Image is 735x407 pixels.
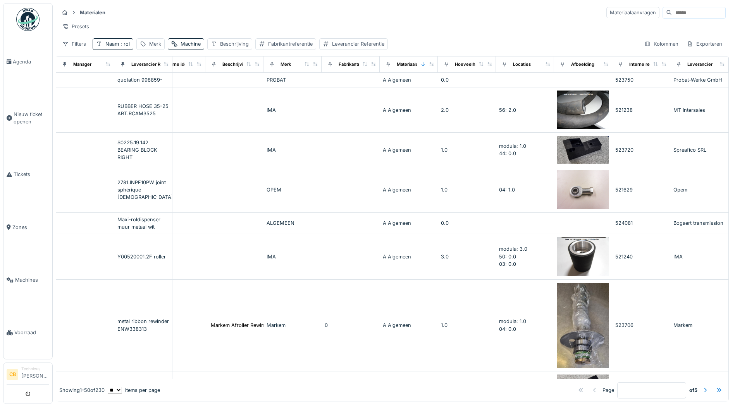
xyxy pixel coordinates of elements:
div: 524081 [615,219,667,227]
div: Hoeveelheid [455,61,482,68]
span: Y00520001.2F roller [117,254,166,260]
div: Showing 1 - 50 of 230 [59,386,105,394]
div: Locaties [513,61,531,68]
img: Stangkop papierrolaandrijving linksboven L53 [557,170,609,209]
div: 2.0 [441,106,493,114]
span: Bogaert transmission [673,220,723,226]
div: 0 [325,321,377,329]
span: Opem [673,187,687,193]
div: 1.0 [441,146,493,154]
div: Machine [181,40,201,48]
span: Spreafico SRL [673,147,706,153]
div: 523750 [615,76,667,84]
span: modula: 1.0 [499,318,526,324]
div: A Algemeen [383,76,435,84]
span: modula: 1.0 [499,143,526,149]
span: quotation 998859- [117,77,162,83]
div: PROBAT [267,76,318,84]
div: Leverancier Referentie [332,40,384,48]
div: OPEM [267,186,318,193]
div: 523720 [615,146,667,154]
div: 521629 [615,186,667,193]
div: 3.0 [441,253,493,260]
li: [PERSON_NAME] [21,366,49,383]
div: Exporteren [683,38,726,50]
div: IMA [267,146,318,154]
div: 0.0 [441,76,493,84]
a: Agenda [3,35,52,88]
div: Kolommen [641,38,682,50]
div: Merk [149,40,161,48]
span: metal ribbon rewinder ENW338313 [117,318,169,332]
div: 523750 [150,76,202,84]
div: Fabrikantreferentie [268,40,313,48]
div: A Algemeen [383,106,435,114]
div: IMA [267,106,318,114]
div: Merk [281,61,291,68]
div: 523706 [150,321,202,329]
span: Maxi-roldispenser muur metaal wit [117,217,160,230]
div: Leverancier Referentie [131,61,180,68]
div: Presets [59,21,93,32]
div: A Algemeen [383,321,435,329]
a: Voorraad [3,306,52,359]
div: Filters [59,38,90,50]
div: Beschrijving [222,61,249,68]
div: Materiaalcategorie [397,61,436,68]
a: Machines [3,254,52,306]
span: Probat-Werke GmbH [673,77,722,83]
div: Beschrijving [220,40,249,48]
div: 521240 [615,253,667,260]
span: MT intersales [673,107,705,113]
span: Machines [15,276,49,284]
li: CB [7,369,18,380]
div: A Algemeen [383,186,435,193]
span: 44: 0.0 [499,150,516,156]
img: Badge_color-CXgf-gQk.svg [16,8,40,31]
span: 2781.INPF10PW joint sphérique [DEMOGRAPHIC_DATA] [117,180,173,200]
div: Leverancier [687,61,713,68]
div: A Algemeen [383,146,435,154]
img: Papierroller na preformer [557,237,609,276]
div: Technicus [21,366,49,372]
span: 04: 1.0 [499,187,515,193]
div: 1.0 [441,321,493,329]
div: A Algemeen [383,219,435,227]
img: lagersteun links folierol unika [557,375,609,406]
div: Manager [73,61,91,68]
div: Materiaalaanvragen [606,7,659,18]
a: Zones [3,201,52,253]
span: Tickets [14,171,49,178]
span: 56: 2.0 [499,107,516,113]
strong: of 5 [689,386,697,394]
div: 0.0 [441,219,493,227]
span: Zones [12,224,49,231]
div: ALGEMEEN [267,219,318,227]
div: items per page [108,386,160,394]
div: 521240 [150,253,202,260]
div: 523720 [150,146,202,154]
span: IMA [673,254,683,260]
span: Voorraad [14,329,49,336]
a: Tickets [3,148,52,201]
div: 1.0 [441,186,493,193]
span: : rol [119,41,130,47]
span: 03: 0.0 [499,261,516,267]
div: 521238 [615,106,667,114]
div: Fabrikantreferentie [339,61,379,68]
div: Afbeelding [571,61,594,68]
img: Afroller Markem 0 [557,283,609,368]
div: Naam [105,40,130,48]
div: Markem [267,321,318,329]
strong: Materialen [77,9,108,16]
a: CB Technicus[PERSON_NAME] [7,366,49,385]
div: Page [602,386,614,394]
span: 50: 0.0 [499,254,516,260]
div: 524081 [150,219,202,227]
span: 04: 0.0 [499,326,516,332]
div: 521238 [150,106,202,114]
img: Opblaasbare rubber voor folierol [557,91,609,130]
div: A Algemeen [383,253,435,260]
span: RUBBER HOSE 35-25 ART.RCAM3525 [117,103,169,116]
span: Agenda [13,58,49,65]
